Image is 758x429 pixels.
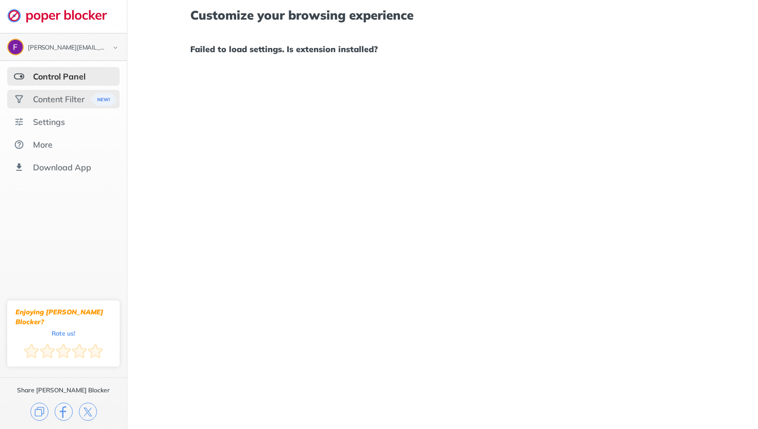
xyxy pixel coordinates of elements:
img: ACg8ocKfwC72oUFAbwtGwQJXTqR_Na6KjDWUw_hfRNopxMPmidLehA=s96-c [8,40,23,54]
h1: Customize your browsing experience [190,8,695,22]
div: Enjoying [PERSON_NAME] Blocker? [15,307,111,327]
img: settings.svg [14,117,24,127]
img: x.svg [79,403,97,421]
div: Settings [33,117,65,127]
img: menuBanner.svg [91,93,116,106]
div: frankie.crespo23@gmail.com [28,44,104,52]
img: chevron-bottom-black.svg [109,42,122,53]
img: facebook.svg [55,403,73,421]
div: More [33,139,53,150]
h1: Failed to load settings. Is extension installed? [190,42,695,56]
div: Download App [33,162,91,172]
div: Content Filter [33,94,85,104]
img: features-selected.svg [14,71,24,82]
img: download-app.svg [14,162,24,172]
img: logo-webpage.svg [7,8,118,23]
div: Rate us! [52,331,75,336]
div: Share [PERSON_NAME] Blocker [17,386,110,394]
img: social.svg [14,94,24,104]
div: Control Panel [33,71,86,82]
img: copy.svg [30,403,48,421]
img: about.svg [14,139,24,150]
